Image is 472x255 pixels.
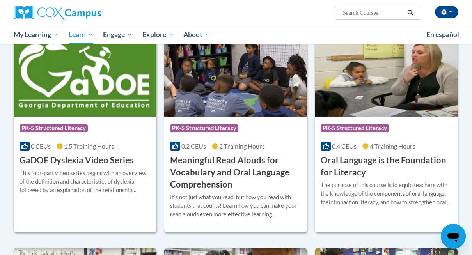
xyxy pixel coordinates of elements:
button: Search [405,8,416,18]
a: My Learning [9,26,64,44]
img: Cox Campus [14,6,101,20]
div: Main menu [8,26,464,44]
div: Itʹs not just what you read, but how you read with students that counts! Learn how you can make y... [170,193,301,219]
a: Course LogoPK-5 Structured Literacy0.4 CEUs4 Training Hours Oral Language is the Foundation for L... [315,37,458,232]
input: Search Courses [342,8,405,18]
a: Course LogoPK-5 Structured Literacy0 CEUs1.5 Training Hours GaDOE Dyslexia Video SeriesThis four-... [14,37,156,232]
div: The purpose of this course is to equip teachers with the knowledge of the components of oral lang... [321,181,452,207]
h3: Meaningful Read Alouds for Vocabulary and Oral Language Comprehension [170,154,301,190]
iframe: Button to launch messaging window [441,224,466,249]
span: About [183,30,210,39]
a: Course LogoPK-5 Structured Literacy0.2 CEUs2 Training Hours Meaningful Read Alouds for Vocabulary... [164,37,307,232]
span: My Learning [14,30,59,39]
a: Explore [137,26,179,44]
img: Course Logo [315,37,458,117]
span: En español [426,30,459,39]
div: This four-part video series begins with an overview of the definition and characteristics of dysl... [20,169,151,195]
a: En español [421,27,464,43]
span: Learn [69,30,93,39]
h3: Oral Language is the Foundation for Literacy [321,154,452,179]
button: Account Settings [435,6,458,18]
img: Course Logo [164,37,307,117]
span: PK-5 Structured Literacy [321,124,389,132]
img: Course Logo [14,37,156,117]
span: 0.4 CEUs [332,142,357,150]
h3: GaDOE Dyslexia Video Series [20,154,134,166]
span: 0 CEUs [31,142,51,150]
span: 2 Training Hours [219,142,265,150]
span: PK-5 Structured Literacy [20,124,88,132]
a: Engage [98,26,137,44]
span: 0.2 CEUs [181,142,206,150]
a: Learn [64,26,98,44]
a: About [179,26,215,44]
span: Explore [142,30,174,39]
span: PK-5 Structured Literacy [170,124,238,132]
span: Engage [103,30,132,39]
span: 1.5 Training Hours [64,142,114,150]
span: 4 Training Hours [370,142,415,150]
a: Cox Campus [14,6,154,20]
